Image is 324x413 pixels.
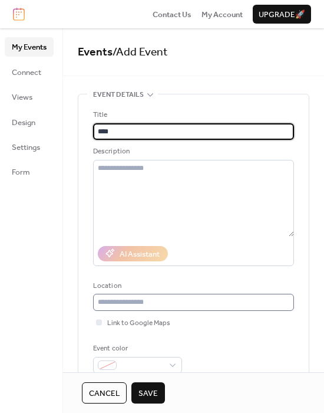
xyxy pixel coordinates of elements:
div: Description [93,146,292,158]
a: Connect [5,63,54,81]
span: My Account [201,9,243,21]
div: Title [93,109,292,121]
div: Location [93,280,292,292]
a: Views [5,87,54,106]
a: Form [5,162,54,181]
a: Settings [5,137,54,156]
span: Event details [93,89,144,101]
a: My Account [201,8,243,20]
span: Upgrade 🚀 [259,9,305,21]
span: / Add Event [113,41,168,63]
span: Design [12,117,35,129]
span: Views [12,91,32,103]
a: Contact Us [153,8,191,20]
span: Link to Google Maps [107,317,170,329]
span: My Events [12,41,47,53]
a: My Events [5,37,54,56]
a: Events [78,41,113,63]
span: Cancel [89,388,120,399]
a: Design [5,113,54,132]
span: Contact Us [153,9,191,21]
button: Save [131,382,165,404]
span: Settings [12,142,40,153]
span: Save [138,388,158,399]
img: logo [13,8,25,21]
span: Connect [12,67,41,78]
div: Event color [93,343,180,355]
button: Upgrade🚀 [253,5,311,24]
button: Cancel [82,382,127,404]
span: Form [12,166,30,178]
